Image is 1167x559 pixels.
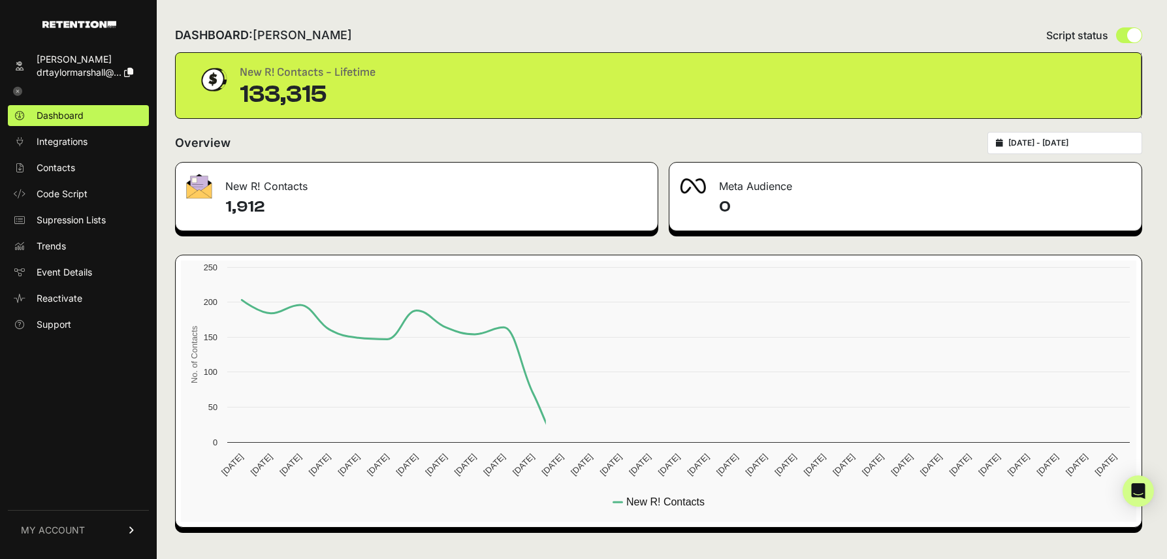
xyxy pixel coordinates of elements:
text: 150 [204,332,217,342]
img: dollar-coin-05c43ed7efb7bc0c12610022525b4bbbb207c7efeef5aecc26f025e68dcafac9.png [197,63,229,96]
span: Trends [37,240,66,253]
text: [DATE] [918,452,944,477]
text: 0 [213,438,217,447]
a: Code Script [8,184,149,204]
div: [PERSON_NAME] [37,53,133,66]
text: [DATE] [453,452,478,477]
text: [DATE] [831,452,856,477]
text: [DATE] [1093,452,1119,477]
text: [DATE] [598,452,624,477]
text: [DATE] [249,452,274,477]
div: New R! Contacts - Lifetime [240,63,376,82]
text: 100 [204,367,217,377]
a: Trends [8,236,149,257]
text: [DATE] [627,452,652,477]
img: Retention.com [42,21,116,28]
text: No. of Contacts [189,326,199,383]
text: [DATE] [714,452,740,477]
text: [DATE] [773,452,798,477]
span: Dashboard [37,109,84,122]
text: [DATE] [948,452,973,477]
text: 200 [204,297,217,307]
text: [DATE] [976,452,1002,477]
text: [DATE] [802,452,827,477]
a: Event Details [8,262,149,283]
text: [DATE] [394,452,420,477]
span: drtaylormarshall@... [37,67,121,78]
h4: 1,912 [225,197,647,217]
div: 133,315 [240,82,376,108]
text: [DATE] [307,452,332,477]
a: Integrations [8,131,149,152]
a: Supression Lists [8,210,149,231]
a: Dashboard [8,105,149,126]
a: Support [8,314,149,335]
span: Script status [1046,27,1108,43]
a: [PERSON_NAME] drtaylormarshall@... [8,49,149,83]
text: [DATE] [685,452,711,477]
text: New R! Contacts [626,496,705,507]
h4: 0 [719,197,1132,217]
text: [DATE] [278,452,303,477]
img: fa-meta-2f981b61bb99beabf952f7030308934f19ce035c18b003e963880cc3fabeebb7.png [680,178,706,194]
text: [DATE] [1006,452,1031,477]
text: [DATE] [423,452,449,477]
text: [DATE] [860,452,886,477]
h2: DASHBOARD: [175,26,352,44]
span: Reactivate [37,292,82,305]
text: [DATE] [481,452,507,477]
span: Integrations [37,135,88,148]
text: [DATE] [219,452,245,477]
div: New R! Contacts [176,163,658,202]
span: MY ACCOUNT [21,524,85,537]
text: [DATE] [336,452,361,477]
a: MY ACCOUNT [8,510,149,550]
text: 50 [208,402,217,412]
text: [DATE] [1064,452,1089,477]
img: fa-envelope-19ae18322b30453b285274b1b8af3d052b27d846a4fbe8435d1a52b978f639a2.png [186,174,212,199]
text: [DATE] [889,452,914,477]
text: [DATE] [365,452,391,477]
span: Code Script [37,187,88,200]
text: [DATE] [744,452,769,477]
text: [DATE] [511,452,536,477]
div: Open Intercom Messenger [1123,475,1154,507]
text: [DATE] [540,452,566,477]
span: Event Details [37,266,92,279]
text: [DATE] [656,452,682,477]
h2: Overview [175,134,231,152]
a: Contacts [8,157,149,178]
text: 250 [204,263,217,272]
text: [DATE] [569,452,594,477]
div: Meta Audience [669,163,1142,202]
a: Reactivate [8,288,149,309]
text: [DATE] [1034,452,1060,477]
span: Supression Lists [37,214,106,227]
span: [PERSON_NAME] [253,28,352,42]
span: Contacts [37,161,75,174]
span: Support [37,318,71,331]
